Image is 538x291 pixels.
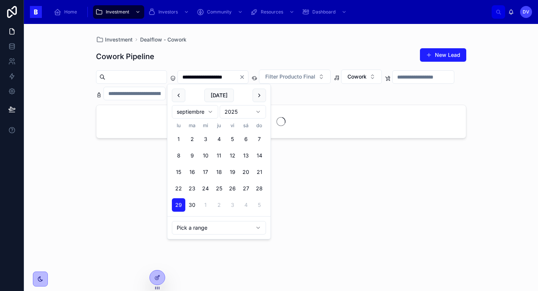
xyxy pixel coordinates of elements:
[253,122,266,129] th: domingo
[194,5,247,19] a: Community
[199,122,212,129] th: miércoles
[96,51,154,62] h1: Cowork Pipeline
[259,70,331,84] button: Select Button
[185,132,199,146] button: martes, 2 de septiembre de 2025
[146,5,193,19] a: Investors
[207,9,232,15] span: Community
[253,149,266,162] button: domingo, 14 de septiembre de 2025
[172,221,266,235] button: Relative time
[226,122,239,129] th: viernes
[239,132,253,146] button: sábado, 6 de septiembre de 2025
[312,9,336,15] span: Dashboard
[172,122,266,212] table: septiembre 2025
[105,36,133,43] span: Investment
[226,149,239,162] button: viernes, 12 de septiembre de 2025
[239,165,253,179] button: sábado, 20 de septiembre de 2025
[212,132,226,146] button: jueves, 4 de septiembre de 2025
[347,73,367,80] span: Cowork
[204,89,234,102] button: [DATE]
[185,182,199,195] button: martes, 23 de septiembre de 2025
[106,9,129,15] span: Investment
[300,5,350,19] a: Dashboard
[172,165,185,179] button: lunes, 15 de septiembre de 2025
[239,149,253,162] button: sábado, 13 de septiembre de 2025
[226,198,239,212] button: viernes, 3 de octubre de 2025
[226,165,239,179] button: viernes, 19 de septiembre de 2025
[212,149,226,162] button: jueves, 11 de septiembre de 2025
[52,5,82,19] a: Home
[248,5,298,19] a: Resources
[199,132,212,146] button: miércoles, 3 de septiembre de 2025
[253,182,266,195] button: domingo, 28 de septiembre de 2025
[185,122,199,129] th: martes
[185,198,199,212] button: martes, 30 de septiembre de 2025
[253,132,266,146] button: domingo, 7 de septiembre de 2025
[523,9,529,15] span: DV
[253,165,266,179] button: domingo, 21 de septiembre de 2025
[226,132,239,146] button: viernes, 5 de septiembre de 2025
[93,5,144,19] a: Investment
[212,122,226,129] th: jueves
[30,6,42,18] img: App logo
[212,165,226,179] button: jueves, 18 de septiembre de 2025
[239,182,253,195] button: sábado, 27 de septiembre de 2025
[199,198,212,212] button: Today, miércoles, 1 de octubre de 2025
[172,122,185,129] th: lunes
[199,149,212,162] button: miércoles, 10 de septiembre de 2025
[341,70,382,84] button: Select Button
[172,182,185,195] button: lunes, 22 de septiembre de 2025
[172,198,185,212] button: lunes, 29 de septiembre de 2025, selected
[185,165,199,179] button: martes, 16 de septiembre de 2025
[185,149,199,162] button: martes, 9 de septiembre de 2025
[199,182,212,195] button: miércoles, 24 de septiembre de 2025
[158,9,178,15] span: Investors
[265,73,315,80] span: Filter Producto Final
[172,132,185,146] button: lunes, 1 de septiembre de 2025
[212,182,226,195] button: jueves, 25 de septiembre de 2025
[172,149,185,162] button: lunes, 8 de septiembre de 2025
[212,198,226,212] button: jueves, 2 de octubre de 2025
[253,198,266,212] button: domingo, 5 de octubre de 2025
[261,9,283,15] span: Resources
[226,182,239,195] button: viernes, 26 de septiembre de 2025
[239,122,253,129] th: sábado
[199,165,212,179] button: miércoles, 17 de septiembre de 2025
[48,4,492,20] div: scrollable content
[420,48,466,62] button: New Lead
[140,36,186,43] a: Dealflow - Cowork
[239,198,253,212] button: sábado, 4 de octubre de 2025
[239,74,248,80] button: Clear
[96,36,133,43] a: Investment
[64,9,77,15] span: Home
